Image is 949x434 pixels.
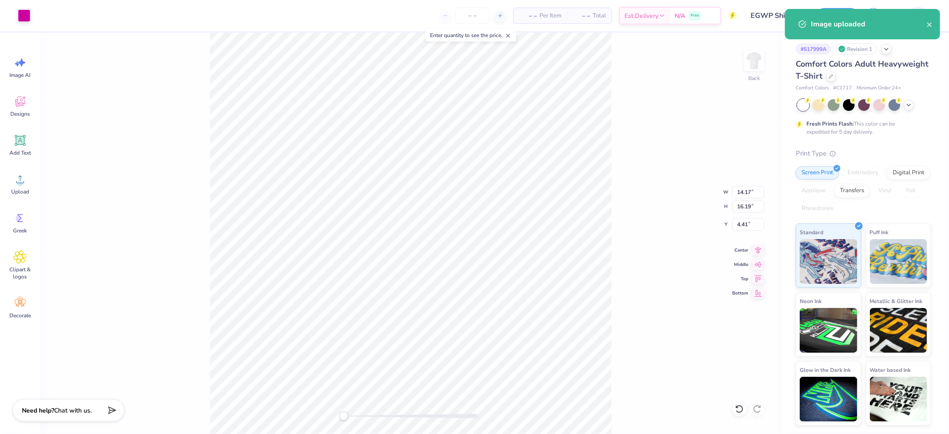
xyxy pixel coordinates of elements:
span: Designs [10,110,30,118]
span: Bottom [732,290,748,297]
div: Vinyl [873,184,898,198]
div: Applique [796,184,831,198]
span: Standard [800,228,823,237]
span: Water based Ink [870,365,911,375]
div: Enter quantity to see the price. [426,29,516,42]
span: Upload [11,188,29,195]
div: Print Type [796,148,931,159]
div: Foil [900,184,921,198]
span: Free [691,13,699,19]
div: Accessibility label [339,412,348,421]
span: Add Text [9,149,31,156]
span: Greek [13,227,27,234]
div: Transfers [834,184,870,198]
img: Back [745,52,763,70]
img: Standard [800,239,857,284]
div: Rhinestones [796,202,839,215]
span: Comfort Colors Adult Heavyweight T-Shirt [796,59,928,81]
span: – – [572,11,590,21]
span: – – [519,11,537,21]
div: # 517999A [796,43,831,55]
img: Water based Ink [870,377,928,421]
div: Revision 1 [836,43,877,55]
span: Decorate [9,312,31,319]
span: Glow in the Dark Ink [800,365,851,375]
input: – – [455,8,490,24]
span: Neon Ink [800,296,822,306]
img: Glow in the Dark Ink [800,377,857,421]
span: Per Item [540,11,561,21]
span: # C1717 [833,84,852,92]
div: Back [748,74,760,82]
span: Total [593,11,606,21]
span: Metallic & Glitter Ink [870,296,923,306]
span: Chat with us. [54,406,92,415]
strong: Need help? [22,406,54,415]
div: Image uploaded [811,19,927,29]
div: Screen Print [796,166,839,180]
strong: Fresh Prints Flash: [806,120,854,127]
div: Embroidery [842,166,884,180]
span: Top [732,275,748,282]
span: Center [732,247,748,254]
a: MG [892,7,931,25]
span: Clipart & logos [5,266,35,280]
span: Minimum Order: 24 + [856,84,901,92]
button: close [927,19,933,29]
img: Neon Ink [800,308,857,353]
span: Est. Delivery [624,11,658,21]
span: Middle [732,261,748,268]
img: Mary Grace [909,7,927,25]
span: Puff Ink [870,228,889,237]
span: Image AI [10,72,31,79]
span: Comfort Colors [796,84,829,92]
input: Untitled Design [744,7,810,25]
img: Puff Ink [870,239,928,284]
div: This color can be expedited for 5 day delivery. [806,120,916,136]
div: Digital Print [887,166,930,180]
img: Metallic & Glitter Ink [870,308,928,353]
span: N/A [675,11,685,21]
